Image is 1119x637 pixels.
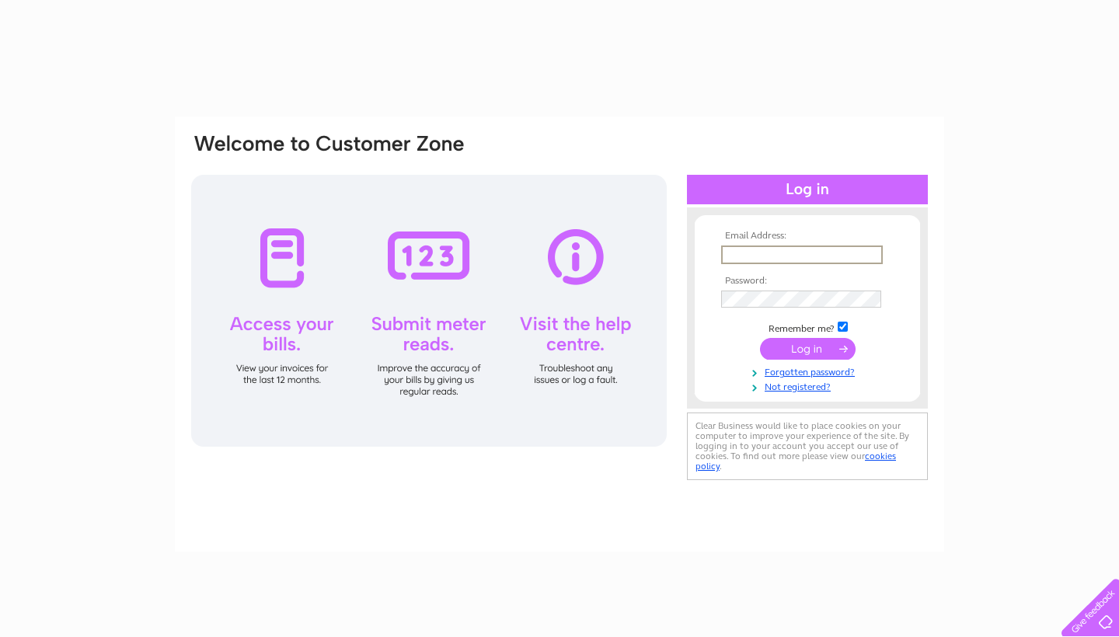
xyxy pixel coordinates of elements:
[717,319,898,335] td: Remember me?
[717,276,898,287] th: Password:
[717,231,898,242] th: Email Address:
[687,412,928,480] div: Clear Business would like to place cookies on your computer to improve your experience of the sit...
[760,338,856,360] input: Submit
[721,378,898,393] a: Not registered?
[695,451,896,472] a: cookies policy
[721,364,898,378] a: Forgotten password?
